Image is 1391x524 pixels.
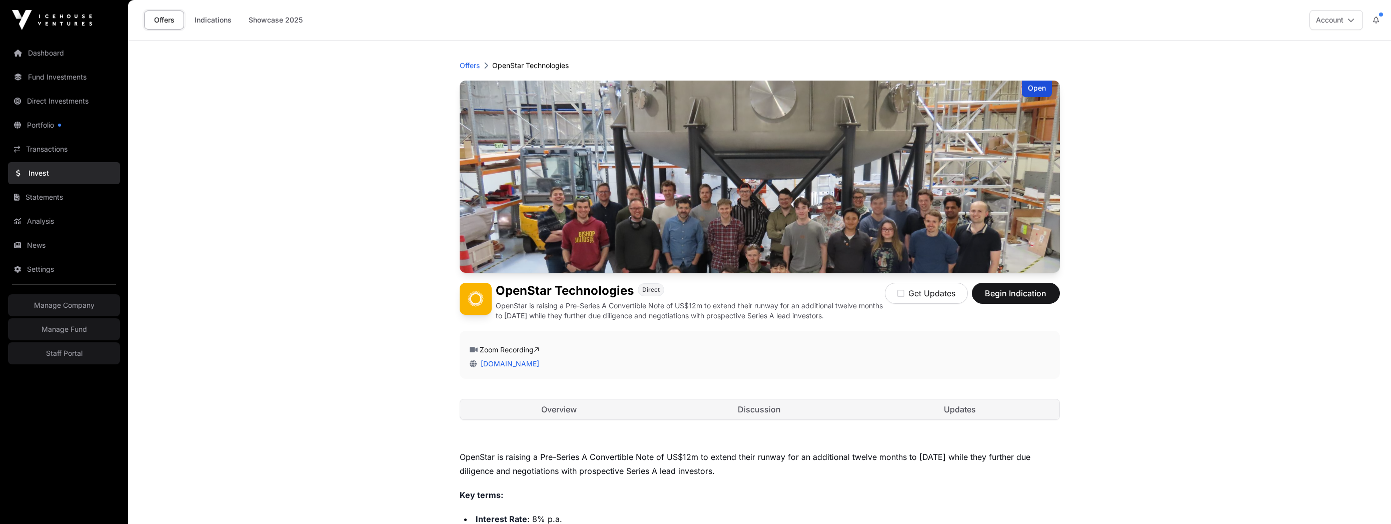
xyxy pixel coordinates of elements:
[460,61,480,71] a: Offers
[460,399,1059,419] nav: Tabs
[1309,10,1363,30] button: Account
[242,11,309,30] a: Showcase 2025
[476,514,527,524] strong: Interest Rate
[460,450,1060,478] p: OpenStar is raising a Pre-Series A Convertible Note of US$12m to extend their runway for an addit...
[8,234,120,256] a: News
[492,61,569,71] p: OpenStar Technologies
[460,283,492,315] img: OpenStar Technologies
[984,287,1047,299] span: Begin Indication
[972,283,1060,304] button: Begin Indication
[496,301,885,321] p: OpenStar is raising a Pre-Series A Convertible Note of US$12m to extend their runway for an addit...
[8,318,120,340] a: Manage Fund
[660,399,859,419] a: Discussion
[477,359,539,368] a: [DOMAIN_NAME]
[885,283,968,304] button: Get Updates
[8,66,120,88] a: Fund Investments
[496,283,634,299] h1: OpenStar Technologies
[8,138,120,160] a: Transactions
[8,90,120,112] a: Direct Investments
[8,42,120,64] a: Dashboard
[861,399,1059,419] a: Updates
[8,342,120,364] a: Staff Portal
[144,11,184,30] a: Offers
[480,345,539,354] a: Zoom Recording
[8,186,120,208] a: Statements
[8,294,120,316] a: Manage Company
[460,81,1060,273] img: OpenStar Technologies
[12,10,92,30] img: Icehouse Ventures Logo
[8,210,120,232] a: Analysis
[188,11,238,30] a: Indications
[460,490,503,500] strong: Key terms:
[1022,81,1052,97] div: Open
[972,293,1060,303] a: Begin Indication
[8,162,120,184] a: Invest
[8,114,120,136] a: Portfolio
[642,286,660,294] span: Direct
[8,258,120,280] a: Settings
[460,399,659,419] a: Overview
